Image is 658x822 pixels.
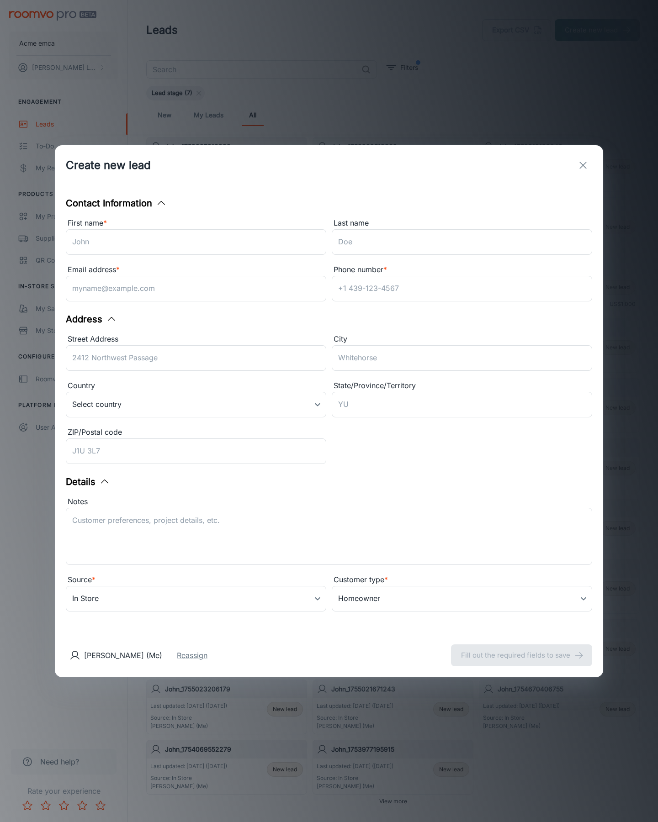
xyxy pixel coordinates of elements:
div: Country [66,380,326,392]
input: J1U 3L7 [66,438,326,464]
div: Last name [332,217,592,229]
input: Doe [332,229,592,255]
input: myname@example.com [66,276,326,301]
input: Whitehorse [332,345,592,371]
input: YU [332,392,592,417]
div: State/Province/Territory [332,380,592,392]
p: [PERSON_NAME] (Me) [84,650,162,661]
input: +1 439-123-4567 [332,276,592,301]
div: Homeowner [332,586,592,611]
input: John [66,229,326,255]
div: ZIP/Postal code [66,427,326,438]
button: Reassign [177,650,207,661]
input: 2412 Northwest Passage [66,345,326,371]
div: First name [66,217,326,229]
button: Details [66,475,110,489]
h1: Create new lead [66,157,151,174]
button: Contact Information [66,196,167,210]
button: Address [66,312,117,326]
div: Phone number [332,264,592,276]
div: Notes [66,496,592,508]
div: Email address [66,264,326,276]
div: Customer type [332,574,592,586]
div: Street Address [66,333,326,345]
div: In Store [66,586,326,611]
div: City [332,333,592,345]
button: exit [574,156,592,174]
div: Select country [66,392,326,417]
div: Source [66,574,326,586]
